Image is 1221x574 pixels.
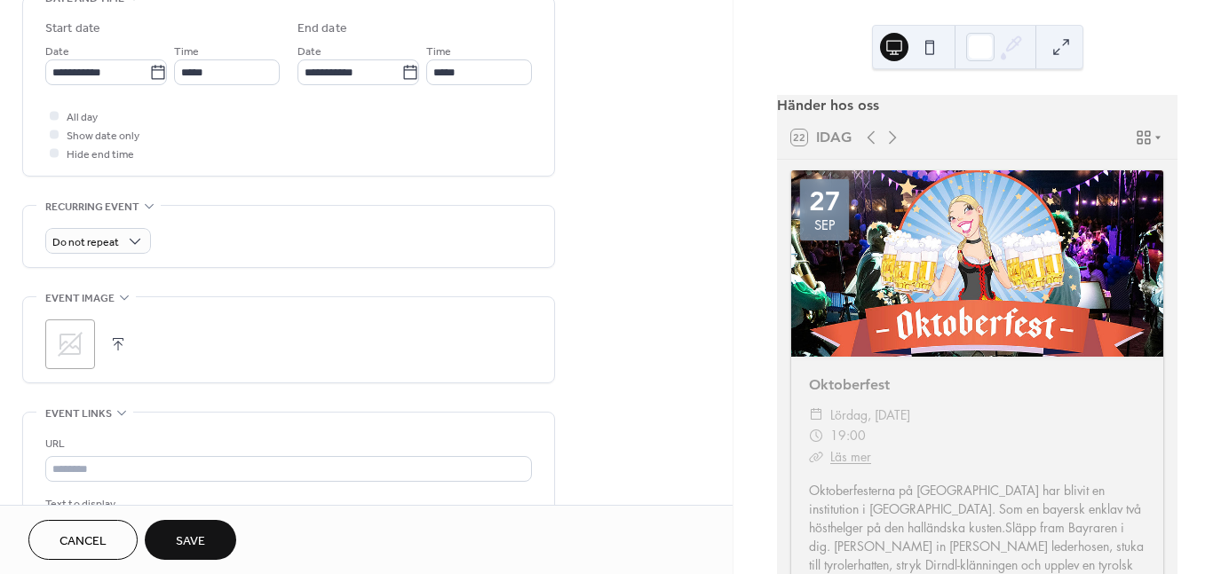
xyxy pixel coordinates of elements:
[28,520,138,560] button: Cancel
[809,188,841,215] div: 27
[45,405,112,423] span: Event links
[67,127,139,145] span: Show date only
[809,376,890,393] a: Oktoberfest
[45,435,528,453] div: URL
[174,43,199,61] span: Time
[809,446,823,468] div: ​
[176,532,205,551] span: Save
[67,108,98,127] span: All day
[145,520,236,560] button: Save
[45,198,139,216] span: Recurring event
[426,43,451,61] span: Time
[67,145,134,164] span: Hide end time
[52,232,119,253] span: Do not repeat
[297,20,347,38] div: End date
[830,448,871,465] a: Läs mer
[45,20,100,38] div: Start date
[45,43,69,61] span: Date
[830,425,866,446] span: 19:00
[809,405,823,426] div: ​
[777,95,1177,116] div: Händer hos oss
[45,495,528,514] div: Text to display
[297,43,321,61] span: Date
[45,319,95,369] div: ;
[809,425,823,446] div: ​
[830,405,910,426] span: lördag, [DATE]
[45,289,115,308] span: Event image
[814,218,836,232] div: sep
[59,532,107,551] span: Cancel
